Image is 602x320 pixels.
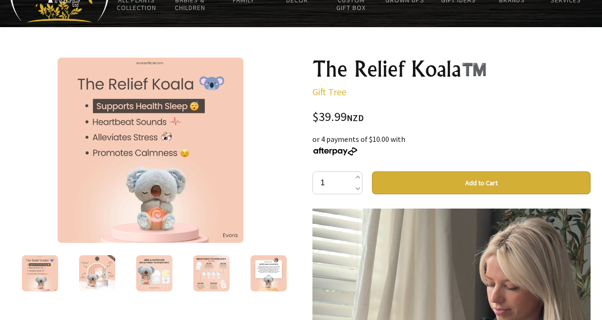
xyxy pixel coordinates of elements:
[193,255,230,291] img: The Relief Koala™️
[251,255,287,291] img: The Relief Koala™️
[347,112,364,123] span: NZD
[312,86,346,98] a: Gift Tree
[312,111,591,124] div: $39.99
[312,58,591,80] h1: The Relief Koala™️
[22,255,58,291] img: The Relief Koala™️
[58,58,243,243] img: The Relief Koala™️
[312,133,591,156] div: or 4 payments of $10.00 with
[79,255,115,291] img: The Relief Koala™️
[312,147,358,156] img: Afterpay
[372,171,591,194] button: Add to Cart
[136,255,172,291] img: The Relief Koala™️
